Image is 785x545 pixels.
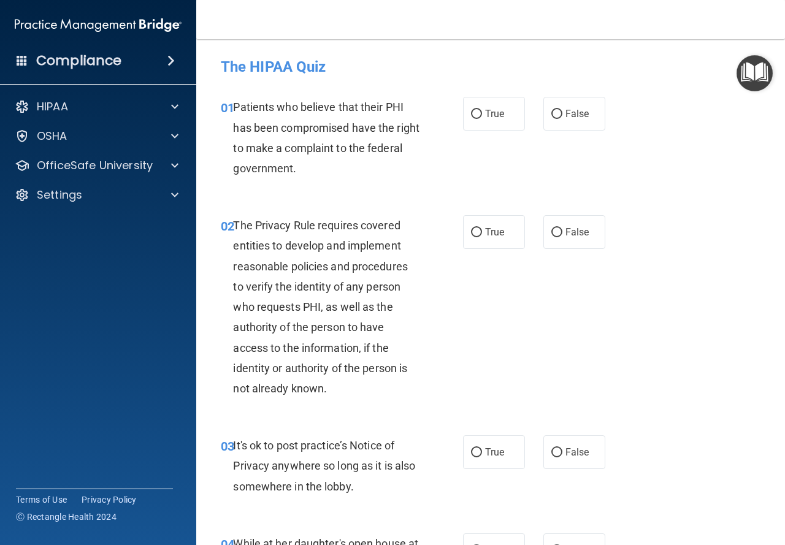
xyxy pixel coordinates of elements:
[37,129,67,143] p: OSHA
[471,448,482,457] input: True
[221,59,760,75] h4: The HIPAA Quiz
[565,226,589,238] span: False
[16,494,67,506] a: Terms of Use
[233,101,419,175] span: Patients who believe that their PHI has been compromised have the right to make a complaint to th...
[37,188,82,202] p: Settings
[485,226,504,238] span: True
[15,158,178,173] a: OfficeSafe University
[15,13,182,37] img: PMB logo
[485,446,504,458] span: True
[551,110,562,119] input: False
[221,439,234,454] span: 03
[15,99,178,114] a: HIPAA
[471,110,482,119] input: True
[37,99,68,114] p: HIPAA
[485,108,504,120] span: True
[233,219,407,395] span: The Privacy Rule requires covered entities to develop and implement reasonable policies and proce...
[221,101,234,115] span: 01
[471,228,482,237] input: True
[221,219,234,234] span: 02
[36,52,121,69] h4: Compliance
[15,188,178,202] a: Settings
[551,228,562,237] input: False
[37,158,153,173] p: OfficeSafe University
[737,55,773,91] button: Open Resource Center
[551,448,562,457] input: False
[233,439,415,492] span: It's ok to post practice’s Notice of Privacy anywhere so long as it is also somewhere in the lobby.
[15,129,178,143] a: OSHA
[565,446,589,458] span: False
[16,511,117,523] span: Ⓒ Rectangle Health 2024
[82,494,137,506] a: Privacy Policy
[565,108,589,120] span: False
